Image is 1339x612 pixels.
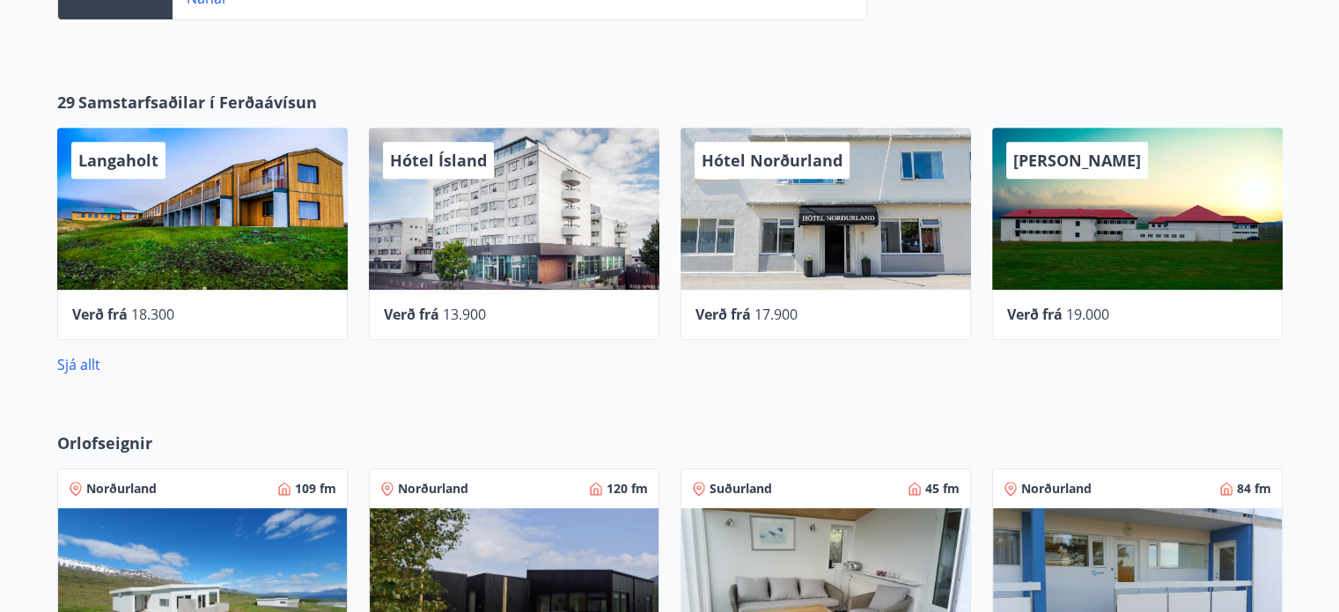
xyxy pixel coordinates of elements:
span: Hótel Norðurland [702,150,842,171]
span: 45 fm [925,480,960,498]
span: Verð frá [72,305,128,324]
a: Sjá allt [57,355,100,374]
span: Langaholt [78,150,158,171]
span: Orlofseignir [57,431,152,454]
span: [PERSON_NAME] [1013,150,1141,171]
span: Hótel Ísland [390,150,487,171]
span: Norðurland [86,480,157,498]
span: Verð frá [695,305,751,324]
span: Samstarfsaðilar í Ferðaávísun [78,91,317,114]
span: Norðurland [398,480,468,498]
span: Norðurland [1021,480,1092,498]
span: 84 fm [1237,480,1271,498]
span: Verð frá [384,305,439,324]
span: 13.900 [443,305,486,324]
span: Verð frá [1007,305,1063,324]
span: 17.900 [754,305,798,324]
span: 109 fm [295,480,336,498]
span: 18.300 [131,305,174,324]
span: 120 fm [607,480,648,498]
span: 29 [57,91,75,114]
span: Suðurland [710,480,772,498]
span: 19.000 [1066,305,1109,324]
